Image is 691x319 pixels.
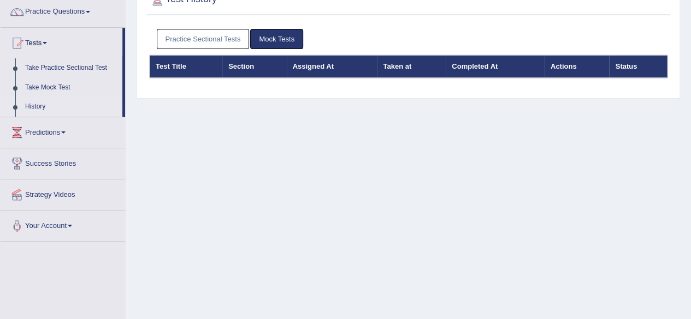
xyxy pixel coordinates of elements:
th: Completed At [446,55,545,78]
a: Your Account [1,210,125,238]
a: Success Stories [1,148,125,176]
a: History [20,97,122,117]
a: Take Mock Test [20,78,122,98]
th: Section [222,55,287,78]
th: Test Title [150,55,223,78]
th: Assigned At [287,55,377,78]
a: Take Practice Sectional Test [20,58,122,78]
th: Taken at [377,55,446,78]
a: Strategy Videos [1,179,125,207]
a: Tests [1,28,122,55]
th: Actions [545,55,610,78]
a: Practice Sectional Tests [157,29,250,49]
a: Mock Tests [250,29,303,49]
th: Status [609,55,667,78]
a: Predictions [1,117,125,145]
